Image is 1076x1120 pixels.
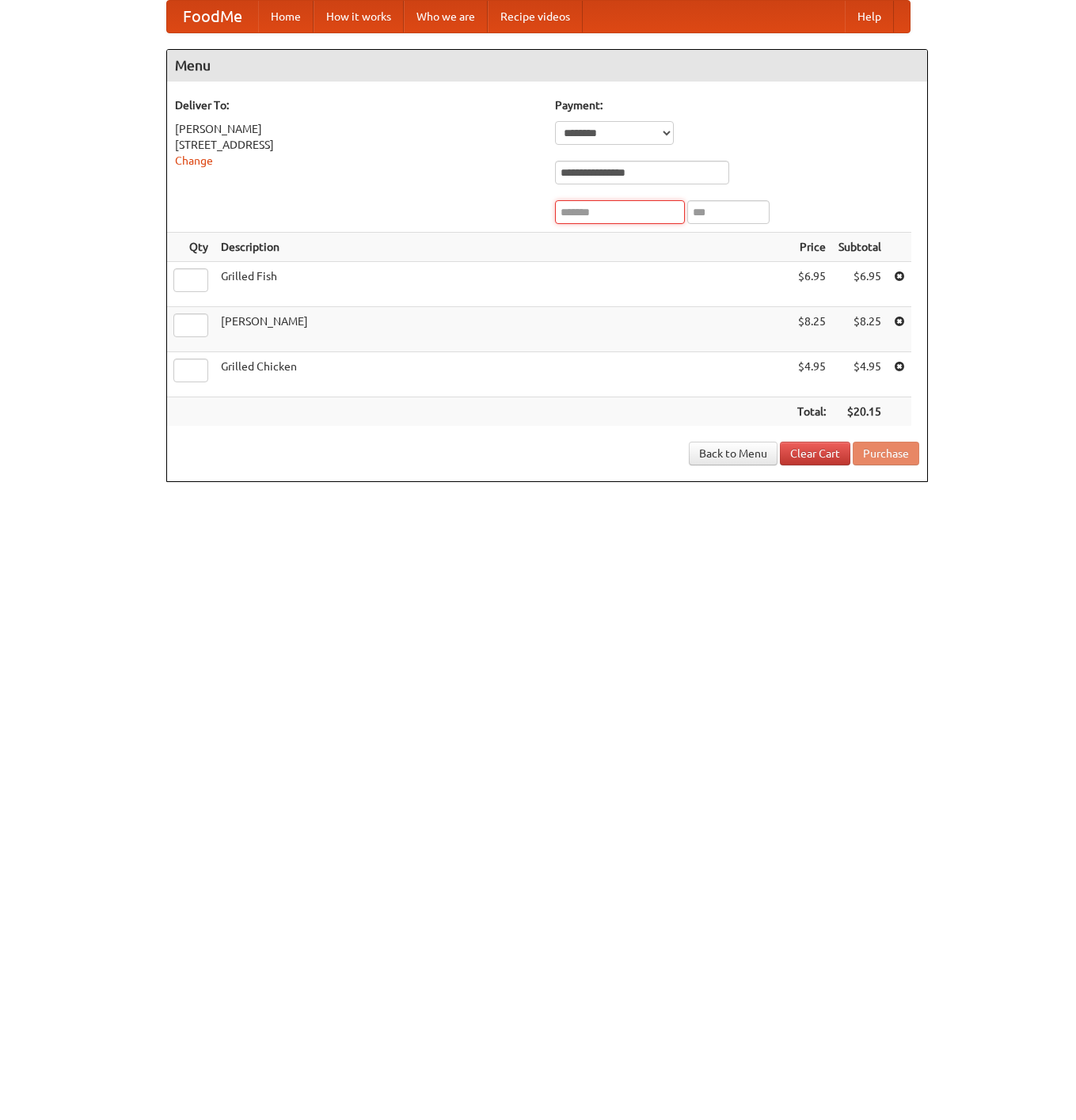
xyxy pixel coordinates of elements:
[215,262,791,307] td: Grilled Fish
[167,233,215,262] th: Qty
[215,352,791,397] td: Grilled Chicken
[791,397,832,427] th: Total:
[845,1,894,32] a: Help
[175,137,539,153] div: [STREET_ADDRESS]
[314,1,404,32] a: How it works
[689,442,778,465] a: Back to Menu
[175,154,213,167] a: Change
[832,397,888,427] th: $20.15
[791,262,832,307] td: $6.95
[791,233,832,262] th: Price
[832,233,888,262] th: Subtotal
[832,307,888,352] td: $8.25
[832,352,888,397] td: $4.95
[404,1,488,32] a: Who we are
[488,1,583,32] a: Recipe videos
[175,97,539,113] h5: Deliver To:
[175,121,539,137] div: [PERSON_NAME]
[780,442,850,465] a: Clear Cart
[555,97,919,113] h5: Payment:
[791,352,832,397] td: $4.95
[167,1,258,32] a: FoodMe
[167,50,927,82] h4: Menu
[853,442,919,465] button: Purchase
[258,1,314,32] a: Home
[215,233,791,262] th: Description
[215,307,791,352] td: [PERSON_NAME]
[832,262,888,307] td: $6.95
[791,307,832,352] td: $8.25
